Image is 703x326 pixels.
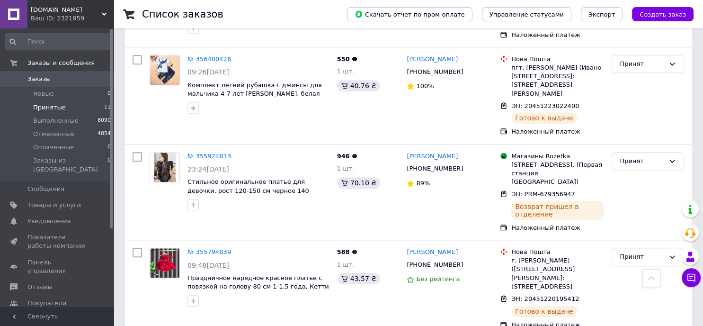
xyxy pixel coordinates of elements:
div: пгт. [PERSON_NAME] (Ивано-[STREET_ADDRESS]: [STREET_ADDRESS][PERSON_NAME] [511,63,604,98]
span: 0 [107,143,111,152]
span: 1 шт. [337,68,354,75]
span: 09:26[DATE] [187,68,229,76]
div: Принят [620,252,665,262]
span: 946 ₴ [337,153,357,160]
div: 70.10 ₴ [337,177,380,189]
a: Комплект летний рубашка+ джинсы для мальчика 4-7 лет [PERSON_NAME], белая [187,81,322,98]
div: Наложенный платеж [511,224,604,232]
div: [STREET_ADDRESS], (Первая станция [GEOGRAPHIC_DATA]) [511,161,604,187]
span: ЭН: 20451223022400 [511,102,579,109]
span: Принятые [33,103,66,112]
span: [PHONE_NUMBER] [407,165,463,172]
img: Фото товару [150,248,179,278]
span: Без рейтинга [416,275,460,282]
span: Показатели работы компании [27,233,88,250]
div: Готово к выдаче [511,306,577,317]
a: Праздничное нарядное красное платье с повязкой на голову 80 см 1-1,5 года, Кетти [187,274,329,290]
span: Заказы [27,75,51,83]
span: Товары и услуги [27,201,81,209]
span: Выполненные [33,117,79,125]
span: Новые [33,90,54,98]
a: № 355794839 [187,248,231,255]
span: [PHONE_NUMBER] [407,68,463,75]
div: Наложенный платеж [511,127,604,136]
span: Покупатели [27,299,66,308]
span: ЭН: 20451220195412 [511,295,579,302]
button: Создать заказ [632,7,694,21]
img: Фото товару [154,153,176,182]
a: Фото товару [150,248,180,278]
button: Чат с покупателем [682,268,701,287]
div: Готово к выдаче [511,112,577,124]
a: № 356400426 [187,55,231,63]
a: № 355924813 [187,153,231,160]
span: Создать заказ [640,11,686,18]
button: Экспорт [581,7,623,21]
div: Нова Пошта [511,248,604,256]
button: Управление статусами [482,7,571,21]
span: Панель управления [27,258,88,275]
span: 09:48[DATE] [187,262,229,269]
span: ЭН: PRM-679356947 [511,190,575,198]
a: Создать заказ [623,10,694,18]
span: 11 [104,103,111,112]
span: Сообщения [27,185,64,193]
span: Экспорт [588,11,615,18]
span: Оплаченные [33,143,74,152]
div: 40.76 ₴ [337,80,380,91]
span: 8090 [98,117,111,125]
div: 43.57 ₴ [337,273,380,284]
span: 588 ₴ [337,248,357,255]
a: [PERSON_NAME] [407,55,458,64]
span: Управление статусами [489,11,564,18]
div: Принят [620,156,665,166]
span: [PHONE_NUMBER] [407,261,463,268]
input: Поиск [5,33,112,50]
a: [PERSON_NAME] [407,248,458,257]
a: [PERSON_NAME] [407,152,458,161]
a: Фото товару [150,152,180,182]
span: 1 шт. [337,165,354,172]
span: 1 шт. [337,261,354,268]
div: Возврат пришел в отделение [511,201,604,220]
span: 89% [416,180,430,187]
div: Магазины Rozetka [511,152,604,161]
span: 0 [107,156,111,173]
span: Заказы из [GEOGRAPHIC_DATA] [33,156,107,173]
span: 23:24[DATE] [187,165,229,173]
span: Отмененные [33,130,74,138]
span: 100% [416,82,434,90]
a: Фото товару [150,55,180,85]
img: Фото товару [150,55,179,85]
span: Уведомления [27,217,71,226]
a: Cтильное оригинальное платье для девочки, рост 120-150 см черное 140 [187,178,309,194]
button: Скачать отчет по пром-оплате [347,7,472,21]
div: г. [PERSON_NAME] ([STREET_ADDRESS][PERSON_NAME]: [STREET_ADDRESS] [511,256,604,291]
span: Скачать отчет по пром-оплате [355,10,465,18]
div: Ваш ID: 2321859 [31,14,114,23]
h1: Список заказов [142,9,223,20]
span: Отзывы [27,283,53,291]
div: Принят [620,59,665,69]
div: Наложенный платеж [511,31,604,39]
span: 0 [107,90,111,98]
span: Заказы и сообщения [27,59,95,67]
span: 550 ₴ [337,55,357,63]
span: KatyKids.shop [31,6,102,14]
div: Нова Пошта [511,55,604,63]
span: 4854 [98,130,111,138]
